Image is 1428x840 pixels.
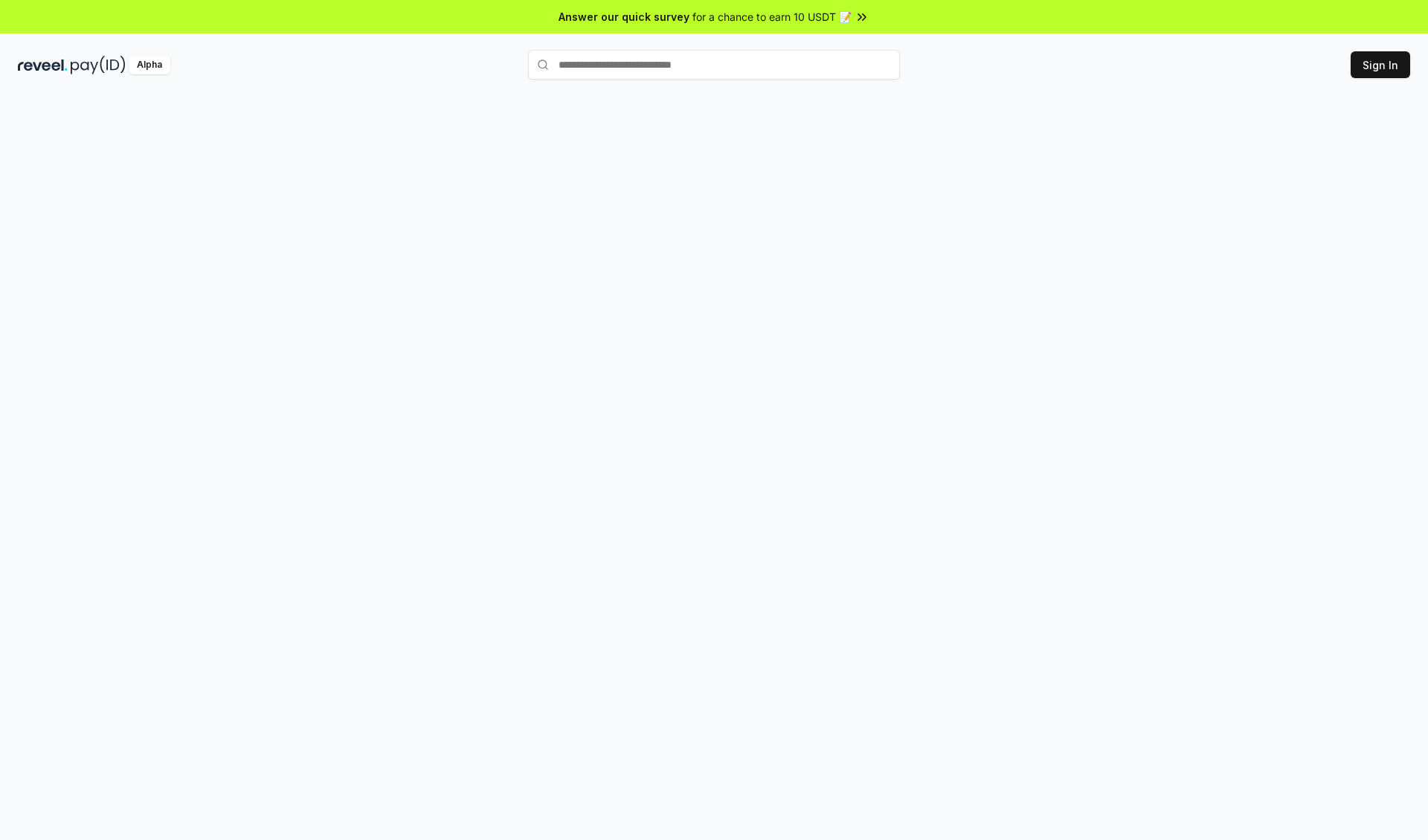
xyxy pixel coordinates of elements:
img: pay_id [71,56,126,74]
img: reveel_dark [18,56,68,74]
span: for a chance to earn 10 USDT 📝 [692,9,852,25]
button: Sign In [1351,51,1410,78]
div: Alpha [129,56,170,74]
span: Answer our quick survey [559,9,689,25]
